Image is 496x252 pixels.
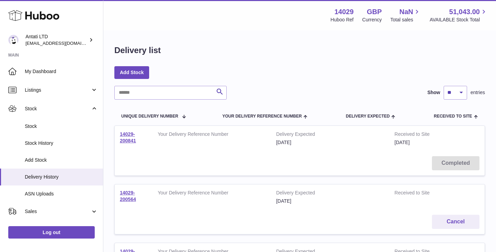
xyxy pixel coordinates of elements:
strong: Received to Site [394,131,451,139]
a: 14029-200841 [120,131,136,143]
span: Sales [25,208,91,215]
div: Antati LTD [25,33,87,47]
span: 51,043.00 [449,7,480,17]
span: Total sales [390,17,421,23]
span: My Dashboard [25,68,98,75]
a: NaN Total sales [390,7,421,23]
span: Stock History [25,140,98,147]
a: Add Stock [114,66,149,79]
strong: Delivery Expected [276,190,384,198]
span: Add Stock [25,157,98,163]
span: ASN Uploads [25,191,98,197]
span: NaN [399,7,413,17]
span: Stock [25,105,91,112]
span: AVAILABLE Stock Total [430,17,488,23]
label: Show [427,89,440,96]
img: toufic@antatiskin.com [8,35,19,45]
span: Unique Delivery Number [121,114,178,119]
strong: Received to Site [394,190,451,198]
span: Received to Site [434,114,472,119]
span: Your Delivery Reference Number [222,114,302,119]
div: [DATE] [276,198,384,204]
div: Huboo Ref [331,17,354,23]
strong: Your Delivery Reference Number [158,190,266,198]
strong: Delivery Expected [276,131,384,139]
strong: GBP [367,7,382,17]
span: Listings [25,87,91,93]
button: Cancel [432,215,479,229]
span: [DATE] [394,140,410,145]
h1: Delivery list [114,45,161,56]
span: Delivery History [25,174,98,180]
a: 14029-200564 [120,190,136,202]
div: Currency [362,17,382,23]
a: Log out [8,226,95,239]
strong: 14029 [334,7,354,17]
span: Stock [25,123,98,130]
span: [EMAIL_ADDRESS][DOMAIN_NAME] [25,40,101,46]
span: Delivery Expected [346,114,390,119]
div: [DATE] [276,139,384,146]
span: entries [471,89,485,96]
strong: Your Delivery Reference Number [158,131,266,139]
a: 51,043.00 AVAILABLE Stock Total [430,7,488,23]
